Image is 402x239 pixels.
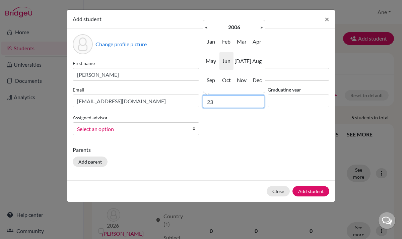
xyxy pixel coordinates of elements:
button: Add parent [73,157,108,167]
button: Close [319,10,335,28]
span: Sep [204,71,218,89]
span: Jan [204,33,218,51]
label: Graduating year [268,86,329,93]
div: Profile picture [73,34,93,54]
span: Aug [250,52,264,70]
button: Close [267,186,290,196]
th: » [258,23,265,32]
input: dd/mm/yyyy [203,95,264,108]
span: Add student [73,16,102,22]
span: Mar [234,33,249,51]
span: Jun [219,52,233,70]
span: × [325,14,329,24]
span: Feb [219,33,233,51]
label: Assigned advisor [73,114,108,121]
button: Add student [292,186,329,196]
span: Oct [219,71,233,89]
label: First name [73,60,199,67]
span: Select an option [77,125,186,133]
th: « [203,23,210,32]
span: Apr [250,33,264,51]
span: Nov [234,71,249,89]
span: May [204,52,218,70]
span: Dec [250,71,264,89]
span: Help [15,5,29,11]
label: Email [73,86,199,93]
span: [DATE] [234,52,249,70]
label: Surname [203,60,329,67]
p: Parents [73,146,329,154]
th: 2006 [210,23,258,32]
